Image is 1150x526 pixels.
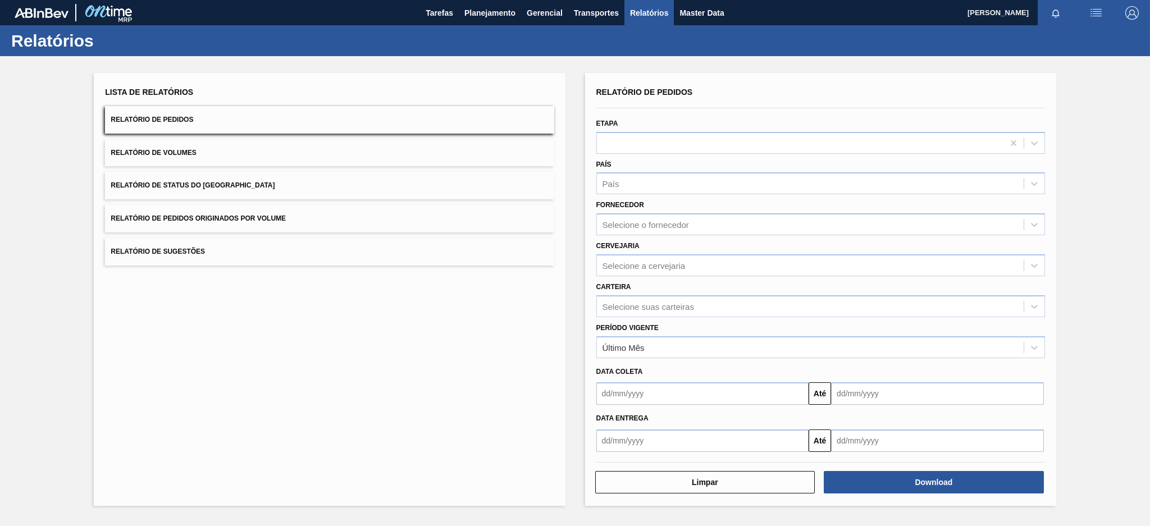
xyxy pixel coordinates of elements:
[603,301,694,311] div: Selecione suas carteiras
[596,382,809,405] input: dd/mm/yyyy
[596,429,809,452] input: dd/mm/yyyy
[105,88,193,97] span: Lista de Relatórios
[105,106,554,134] button: Relatório de Pedidos
[596,324,659,332] label: Período Vigente
[111,181,275,189] span: Relatório de Status do [GEOGRAPHIC_DATA]
[596,368,643,376] span: Data coleta
[603,260,686,270] div: Selecione a cervejaria
[105,205,554,232] button: Relatório de Pedidos Originados por Volume
[15,8,69,18] img: TNhmsLtSVTkK8tSr43FrP2fwEKptu5GPRR3wAAAABJRU5ErkJggg==
[105,238,554,266] button: Relatório de Sugestões
[824,471,1044,493] button: Download
[809,382,831,405] button: Até
[105,172,554,199] button: Relatório de Status do [GEOGRAPHIC_DATA]
[11,34,211,47] h1: Relatórios
[111,116,193,124] span: Relatório de Pedidos
[831,429,1044,452] input: dd/mm/yyyy
[464,6,515,20] span: Planejamento
[574,6,619,20] span: Transportes
[603,342,645,352] div: Último Mês
[603,179,619,189] div: País
[426,6,453,20] span: Tarefas
[596,161,611,168] label: País
[679,6,724,20] span: Master Data
[809,429,831,452] button: Até
[111,214,286,222] span: Relatório de Pedidos Originados por Volume
[596,283,631,291] label: Carteira
[630,6,668,20] span: Relatórios
[596,88,693,97] span: Relatório de Pedidos
[596,201,644,209] label: Fornecedor
[831,382,1044,405] input: dd/mm/yyyy
[603,220,689,230] div: Selecione o fornecedor
[1125,6,1139,20] img: Logout
[111,248,205,255] span: Relatório de Sugestões
[596,242,640,250] label: Cervejaria
[1038,5,1074,21] button: Notificações
[1089,6,1103,20] img: userActions
[596,414,649,422] span: Data entrega
[111,149,196,157] span: Relatório de Volumes
[596,120,618,127] label: Etapa
[595,471,815,493] button: Limpar
[527,6,563,20] span: Gerencial
[105,139,554,167] button: Relatório de Volumes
